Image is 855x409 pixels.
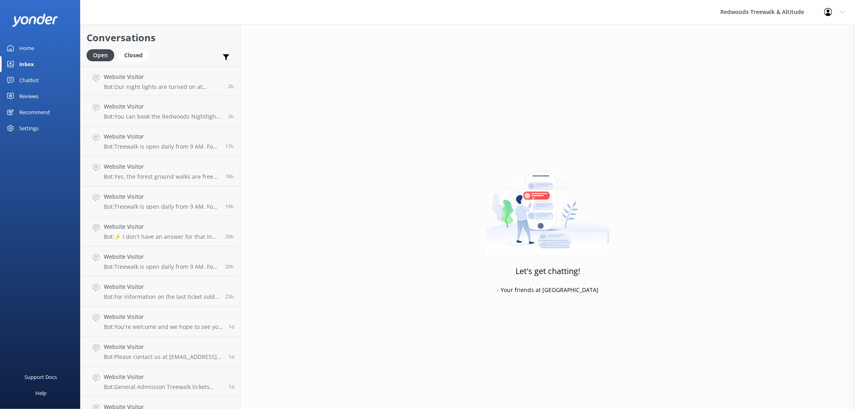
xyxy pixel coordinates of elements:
[87,30,234,45] h2: Conversations
[228,353,234,360] span: Sep 03 2025 02:38pm (UTC +12:00) Pacific/Auckland
[104,353,222,361] p: Bot: Please contact us at [EMAIL_ADDRESS][DOMAIN_NAME] for further information on job vacancies.
[81,186,240,216] a: Website VisitorBot:Treewalk is open daily from 9 AM. For last ticket sold times, please check our...
[228,113,234,120] span: Sep 04 2025 10:59am (UTC +12:00) Pacific/Auckland
[104,282,219,291] h4: Website Visitor
[104,83,222,91] p: Bot: Our night lights are turned on at sunset, and the night walk starts 20 minutes thereafter. W...
[118,49,149,61] div: Closed
[104,102,222,111] h4: Website Visitor
[104,203,219,210] p: Bot: Treewalk is open daily from 9 AM. For last ticket sold times, please check our website FAQs ...
[81,276,240,306] a: Website VisitorBot:For information on the last ticket sold times, please check our website FAQs a...
[497,286,598,294] p: - Your friends at [GEOGRAPHIC_DATA]
[104,312,222,321] h4: Website Visitor
[104,233,219,240] p: Bot: ⚡ I don't have an answer for that in my knowledge base. Please try and rephrase your questio...
[81,66,240,96] a: Website VisitorBot:Our night lights are turned on at sunset, and the night walk starts 20 minutes...
[225,233,234,240] span: Sep 03 2025 06:25pm (UTC +12:00) Pacific/Auckland
[12,14,58,27] img: yonder-white-logo.png
[81,96,240,126] a: Website VisitorBot:You can book the Redwoods Nightlights walk online. Please visit [URL][DOMAIN_N...
[35,385,46,401] div: Help
[81,306,240,336] a: Website VisitorBot:You're welcome and we hope to see you at [GEOGRAPHIC_DATA] & Altitude soon!1d
[25,369,57,385] div: Support Docs
[104,173,219,180] p: Bot: Yes, the forest ground walks are free and accessible all year round. You can confirm with th...
[104,373,222,381] h4: Website Visitor
[81,216,240,246] a: Website VisitorBot:⚡ I don't have an answer for that in my knowledge base. Please try and rephras...
[104,192,219,201] h4: Website Visitor
[104,252,219,261] h4: Website Visitor
[81,336,240,367] a: Website VisitorBot:Please contact us at [EMAIL_ADDRESS][DOMAIN_NAME] for further information on j...
[104,162,219,171] h4: Website Visitor
[104,383,222,391] p: Bot: General Admission Treewalk tickets purchased in advance through our website are valid for up...
[515,265,580,278] h3: Let's get chatting!
[104,263,219,270] p: Bot: Treewalk is open daily from 9 AM. For last ticket sold times, please check our website FAQs ...
[19,88,38,104] div: Reviews
[104,132,219,141] h4: Website Visitor
[81,246,240,276] a: Website VisitorBot:Treewalk is open daily from 9 AM. For last ticket sold times, please check our...
[81,367,240,397] a: Website VisitorBot:General Admission Treewalk tickets purchased in advance through our website ar...
[104,73,222,81] h4: Website Visitor
[118,50,153,59] a: Closed
[225,263,234,270] span: Sep 03 2025 05:56pm (UTC +12:00) Pacific/Auckland
[87,50,118,59] a: Open
[104,323,222,330] p: Bot: You're welcome and we hope to see you at [GEOGRAPHIC_DATA] & Altitude soon!
[104,293,219,300] p: Bot: For information on the last ticket sold times, please check our website FAQs at [URL][DOMAIN...
[225,173,234,180] span: Sep 03 2025 08:42pm (UTC +12:00) Pacific/Auckland
[19,104,50,120] div: Recommend
[104,222,219,231] h4: Website Visitor
[104,113,222,120] p: Bot: You can book the Redwoods Nightlights walk online. Please visit [URL][DOMAIN_NAME] for more ...
[19,40,34,56] div: Home
[228,383,234,390] span: Sep 03 2025 01:42pm (UTC +12:00) Pacific/Auckland
[19,72,39,88] div: Chatbot
[104,343,222,351] h4: Website Visitor
[81,156,240,186] a: Website VisitorBot:Yes, the forest ground walks are free and accessible all year round. You can c...
[228,83,234,90] span: Sep 04 2025 12:35pm (UTC +12:00) Pacific/Auckland
[19,56,34,72] div: Inbox
[225,143,234,150] span: Sep 03 2025 09:23pm (UTC +12:00) Pacific/Auckland
[486,155,610,255] img: artwork of a man stealing a conversation from at giant smartphone
[19,120,38,136] div: Settings
[225,203,234,210] span: Sep 03 2025 07:41pm (UTC +12:00) Pacific/Auckland
[228,323,234,330] span: Sep 03 2025 02:51pm (UTC +12:00) Pacific/Auckland
[81,126,240,156] a: Website VisitorBot:Treewalk is open daily from 9 AM. For last ticket sold times, please check our...
[104,143,219,150] p: Bot: Treewalk is open daily from 9 AM. For last ticket sold times, please check our website FAQs ...
[225,293,234,300] span: Sep 03 2025 03:11pm (UTC +12:00) Pacific/Auckland
[87,49,114,61] div: Open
